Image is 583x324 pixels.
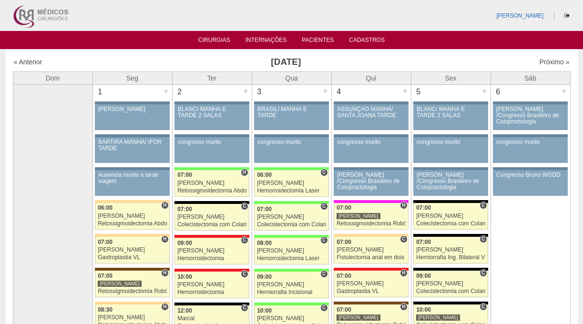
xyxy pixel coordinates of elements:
[257,307,272,314] span: 10:00
[257,315,326,322] div: [PERSON_NAME]
[174,101,249,104] div: Key: Aviso
[177,206,192,213] span: 07:00
[174,170,249,197] a: H 07:00 [PERSON_NAME] Retossigmoidectomia Abdominal VL
[198,37,230,46] a: Cirurgias
[257,188,326,194] div: Hemorroidectomia Laser
[332,85,347,99] div: 4
[252,85,267,99] div: 3
[98,139,166,152] div: BARTIRA MANHÃ/ IFOR TARDE
[174,201,249,204] div: Key: Blanc
[400,303,407,311] span: Hospital
[416,254,485,261] div: Herniorrafia Ing. Bilateral VL
[254,204,328,231] a: C 07:00 [PERSON_NAME] Colecistectomia com Colangiografia VL
[147,55,425,69] h3: [DATE]
[416,213,485,219] div: [PERSON_NAME]
[337,314,380,321] div: [PERSON_NAME]
[337,213,380,220] div: [PERSON_NAME]
[98,273,113,279] span: 07:00
[174,238,249,264] a: C 09:00 [PERSON_NAME] Hemorroidectomia
[95,271,169,297] a: H 07:00 [PERSON_NAME] Retossigmoidectomia Robótica
[320,202,327,210] span: Consultório
[95,302,169,304] div: Key: Bartira
[320,169,327,176] span: Consultório
[337,139,405,145] div: congresso murilo
[13,71,92,84] th: Dom
[161,235,168,243] span: Hospital
[334,302,408,304] div: Key: Santa Joana
[331,71,411,84] th: Qui
[493,137,567,163] a: congresso murilo
[334,203,408,230] a: H 07:00 [PERSON_NAME] Retossigmoidectomia Robótica
[417,139,485,145] div: congresso murilo
[417,106,485,119] div: BLANC/ MANHÃ E TARDE 2 SALAS
[334,234,408,237] div: Key: Bartira
[334,101,408,104] div: Key: Aviso
[496,172,564,178] div: Congresso Bruno WGDD
[254,134,328,137] div: Key: Aviso
[413,101,488,104] div: Key: Aviso
[337,172,405,191] div: [PERSON_NAME] /Congresso Brasileiro de Coloproctologia
[254,137,328,163] a: congresso murilo
[413,134,488,137] div: Key: Aviso
[254,170,328,197] a: C 06:00 [PERSON_NAME] Hemorroidectomia Laser
[480,235,487,243] span: Consultório
[413,104,488,130] a: BLANC/ MANHÃ E TARDE 2 SALAS
[400,269,407,277] span: Hospital
[334,167,408,170] div: Key: Aviso
[334,104,408,130] a: ASSUNÇÃO MANHÃ/ SANTA JOANA TARDE
[257,248,326,254] div: [PERSON_NAME]
[480,202,487,209] span: Consultório
[416,221,485,227] div: Colecistectomia com Colangiografia VL
[95,104,169,130] a: [PERSON_NAME]
[95,167,169,170] div: Key: Aviso
[491,71,570,84] th: Sáb
[257,172,272,178] span: 06:00
[334,271,408,297] a: H 07:00 [PERSON_NAME] Gastroplastia VL
[92,71,172,84] th: Seg
[257,289,326,295] div: Herniorrafia Incisional
[241,236,248,244] span: Consultório
[320,304,327,312] span: Consultório
[320,236,327,244] span: Consultório
[481,85,489,97] div: +
[496,12,543,19] a: [PERSON_NAME]
[95,234,169,237] div: Key: Bartira
[496,139,564,145] div: congresso murilo
[416,273,431,279] span: 09:00
[416,281,485,287] div: [PERSON_NAME]
[241,202,248,210] span: Consultório
[174,269,249,272] div: Key: Assunção
[254,201,328,204] div: Key: Brasil
[98,204,113,211] span: 06:00
[254,167,328,170] div: Key: Brasil
[337,306,351,313] span: 07:00
[95,134,169,137] div: Key: Aviso
[302,37,334,46] a: Pacientes
[177,248,246,254] div: [PERSON_NAME]
[564,13,570,19] i: Sair
[413,200,488,203] div: Key: Blanc
[98,288,167,294] div: Retossigmoidectomia Robótica
[560,85,568,97] div: +
[98,239,113,245] span: 07:00
[161,303,168,311] span: Hospital
[257,240,272,246] span: 08:00
[337,273,351,279] span: 07:00
[242,85,250,97] div: +
[177,172,192,178] span: 07:00
[95,200,169,203] div: Key: Bartira
[161,269,168,277] span: Hospital
[416,306,431,313] span: 10:00
[334,170,408,196] a: [PERSON_NAME] /Congresso Brasileiro de Coloproctologia
[334,237,408,263] a: C 07:00 [PERSON_NAME] Fistulectomia anal em dois tempos
[493,167,567,170] div: Key: Aviso
[254,303,328,305] div: Key: Brasil
[95,268,169,271] div: Key: Santa Joana
[337,204,351,211] span: 07:00
[257,273,272,280] span: 09:00
[257,222,326,228] div: Colecistectomia com Colangiografia VL
[337,281,406,287] div: [PERSON_NAME]
[400,202,407,209] span: Hospital
[177,214,246,220] div: [PERSON_NAME]
[337,221,406,227] div: Retossigmoidectomia Robótica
